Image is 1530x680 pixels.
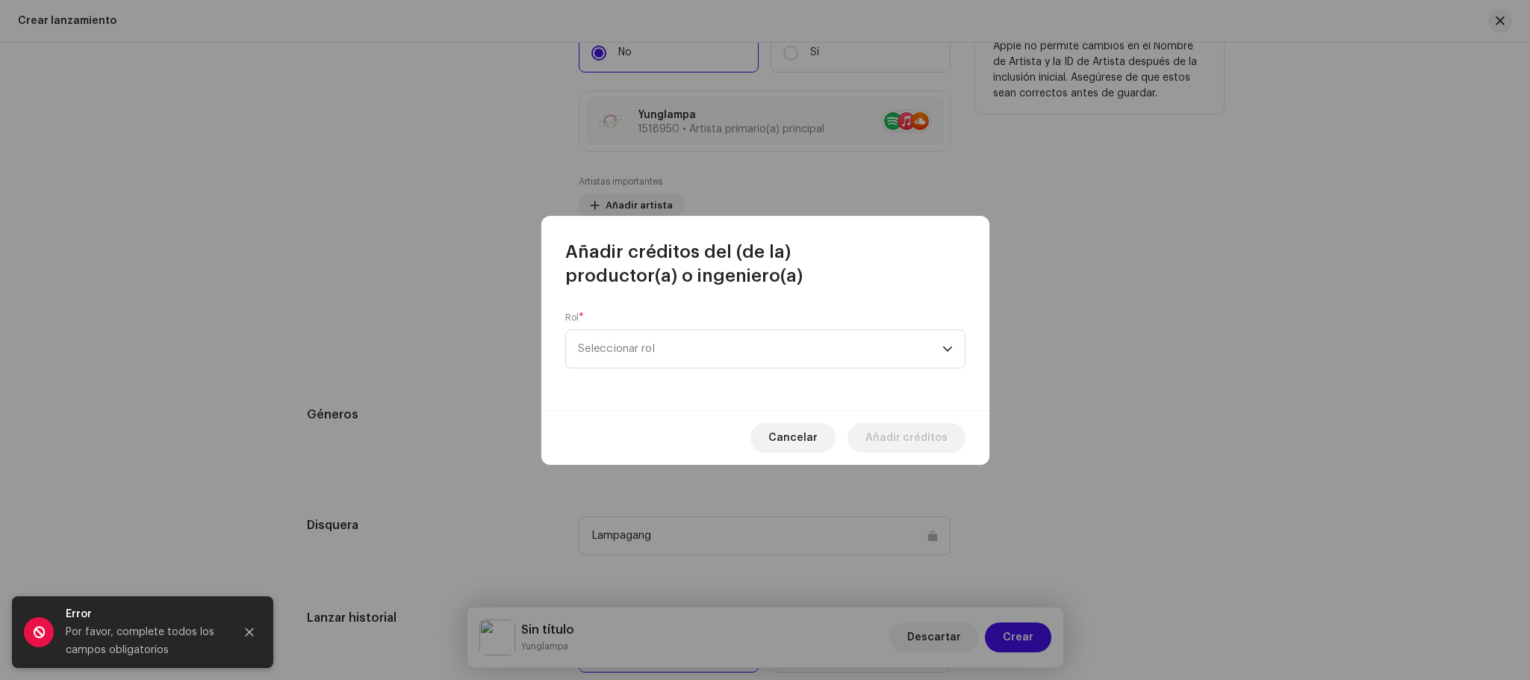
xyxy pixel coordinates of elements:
[565,312,584,324] label: Rol
[565,240,965,288] span: Añadir créditos del (de la) productor(a) o ingeniero(a)
[942,330,953,368] div: dropdown trigger
[66,623,223,659] div: Por favor, complete todos los campos obligatorios
[750,423,836,453] button: Cancelar
[578,330,942,368] span: Seleccionar rol
[865,423,948,453] span: Añadir créditos
[848,423,965,453] button: Añadir créditos
[234,617,264,647] button: Close
[66,605,223,623] div: Error
[768,423,818,453] span: Cancelar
